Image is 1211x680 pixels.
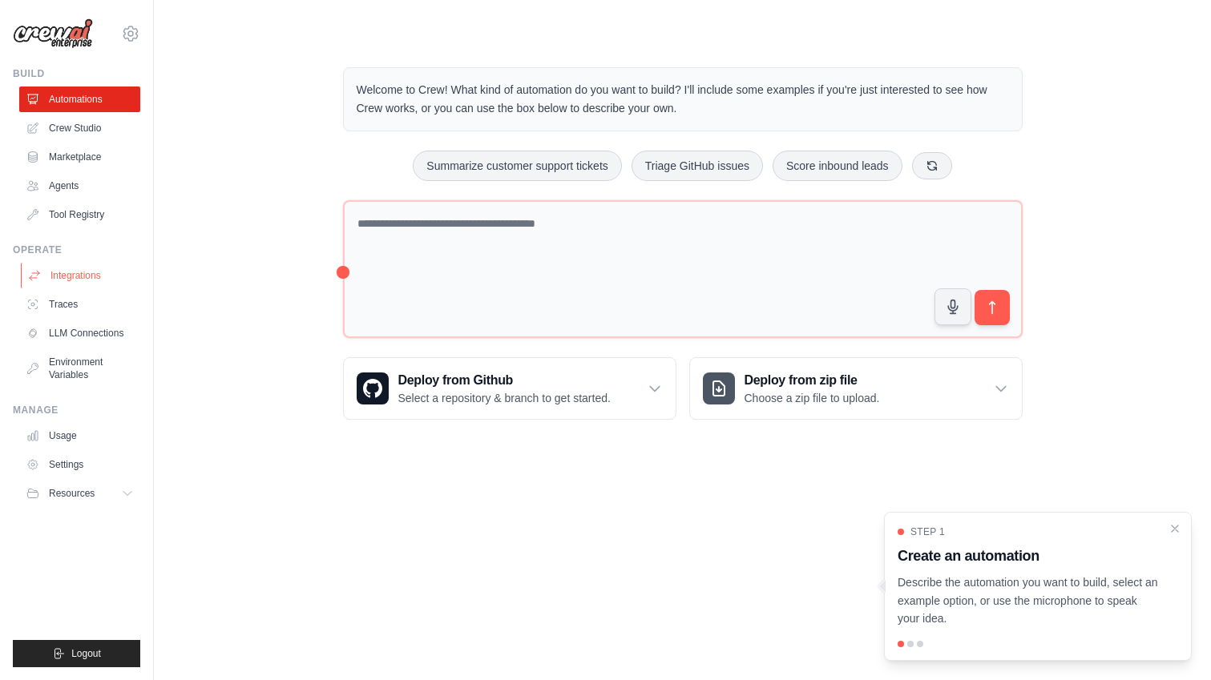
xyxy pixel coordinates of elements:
[13,640,140,667] button: Logout
[13,67,140,80] div: Build
[19,115,140,141] a: Crew Studio
[19,423,140,449] a: Usage
[19,144,140,170] a: Marketplace
[898,545,1159,567] h3: Create an automation
[19,292,140,317] a: Traces
[745,390,880,406] p: Choose a zip file to upload.
[13,243,140,256] div: Operate
[19,202,140,227] a: Tool Registry
[910,525,945,538] span: Step 1
[19,349,140,388] a: Environment Variables
[1169,522,1181,535] button: Close walkthrough
[13,18,93,49] img: Logo
[632,151,763,181] button: Triage GitHub issues
[19,320,140,346] a: LLM Connections
[19,87,140,112] a: Automations
[745,371,880,390] h3: Deploy from zip file
[49,487,95,500] span: Resources
[19,481,140,506] button: Resources
[71,647,101,660] span: Logout
[413,151,621,181] button: Summarize customer support tickets
[19,452,140,477] a: Settings
[898,573,1159,628] p: Describe the automation you want to build, select an example option, or use the microphone to spe...
[13,404,140,416] div: Manage
[19,173,140,199] a: Agents
[21,263,142,288] a: Integrations
[1131,603,1211,680] iframe: Chat Widget
[773,151,902,181] button: Score inbound leads
[398,390,611,406] p: Select a repository & branch to get started.
[398,371,611,390] h3: Deploy from Github
[357,81,1009,118] p: Welcome to Crew! What kind of automation do you want to build? I'll include some examples if you'...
